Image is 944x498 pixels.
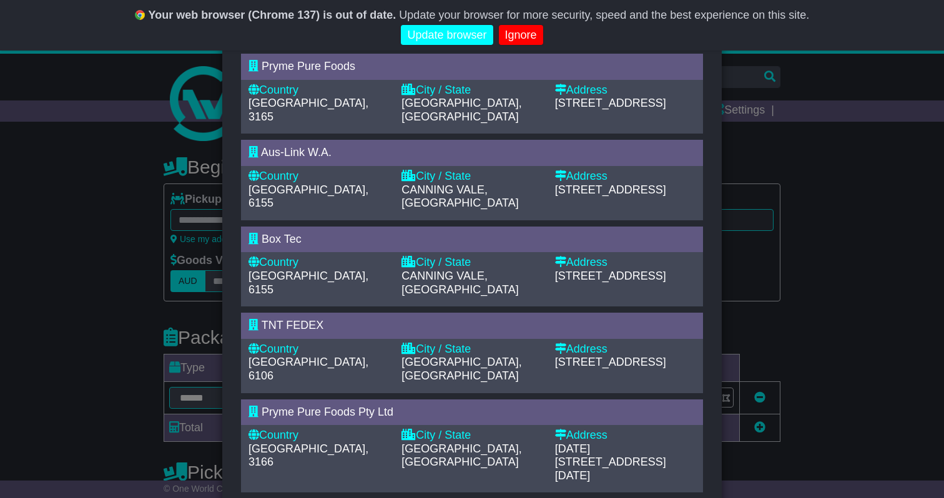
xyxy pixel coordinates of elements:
[401,84,542,97] div: City / State
[248,356,368,382] span: [GEOGRAPHIC_DATA], 6106
[248,343,389,356] div: Country
[401,270,518,296] span: CANNING VALE, [GEOGRAPHIC_DATA]
[555,343,696,356] div: Address
[262,406,393,418] span: Pryme Pure Foods Pty Ltd
[555,84,696,97] div: Address
[262,319,324,331] span: TNT FEDEX
[149,9,396,21] b: Your web browser (Chrome 137) is out of date.
[248,270,368,296] span: [GEOGRAPHIC_DATA], 6155
[401,442,521,469] span: [GEOGRAPHIC_DATA], [GEOGRAPHIC_DATA]
[555,270,666,282] span: [STREET_ADDRESS]
[248,84,389,97] div: Country
[248,256,389,270] div: Country
[555,256,696,270] div: Address
[401,429,542,442] div: City / State
[399,9,809,21] span: Update your browser for more security, speed and the best experience on this site.
[248,442,368,469] span: [GEOGRAPHIC_DATA], 3166
[401,356,521,382] span: [GEOGRAPHIC_DATA], [GEOGRAPHIC_DATA]
[248,170,389,183] div: Country
[261,146,332,159] span: Aus-Link W.A.
[555,442,666,482] span: [DATE][STREET_ADDRESS][DATE]
[248,429,389,442] div: Country
[248,183,368,210] span: [GEOGRAPHIC_DATA], 6155
[555,356,666,368] span: [STREET_ADDRESS]
[401,256,542,270] div: City / State
[401,25,493,46] a: Update browser
[401,170,542,183] div: City / State
[555,183,666,196] span: [STREET_ADDRESS]
[555,429,696,442] div: Address
[499,25,543,46] a: Ignore
[262,60,355,72] span: Pryme Pure Foods
[401,343,542,356] div: City / State
[262,233,302,245] span: Box Tec
[555,97,666,109] span: [STREET_ADDRESS]
[401,183,518,210] span: CANNING VALE, [GEOGRAPHIC_DATA]
[248,97,368,123] span: [GEOGRAPHIC_DATA], 3165
[401,97,521,123] span: [GEOGRAPHIC_DATA], [GEOGRAPHIC_DATA]
[555,170,696,183] div: Address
